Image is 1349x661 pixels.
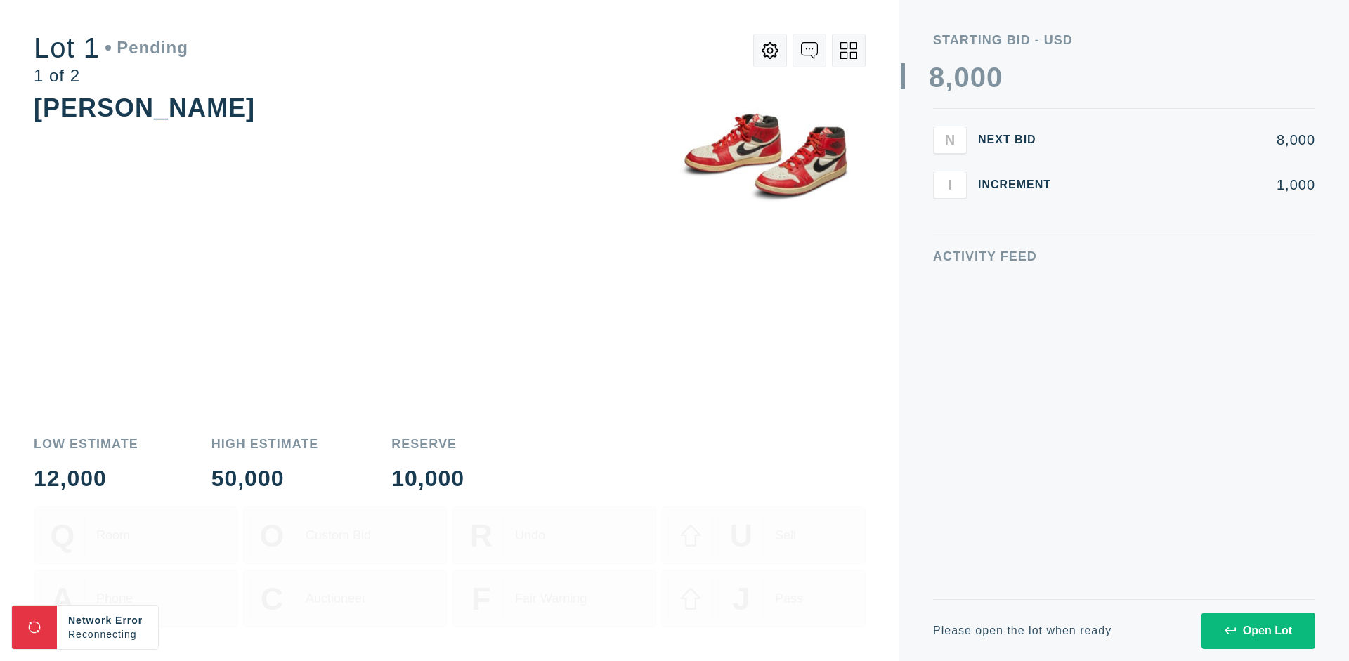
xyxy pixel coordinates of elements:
[211,467,319,490] div: 50,000
[933,625,1112,636] div: Please open the lot when ready
[1201,613,1315,649] button: Open Lot
[34,467,138,490] div: 12,000
[986,63,1003,91] div: 0
[1074,178,1315,192] div: 1,000
[68,613,147,627] div: Network Error
[68,627,147,641] div: Reconnecting
[929,63,945,91] div: 8
[948,176,952,192] span: I
[211,438,319,450] div: High Estimate
[1074,133,1315,147] div: 8,000
[945,63,953,344] div: ,
[391,467,464,490] div: 10,000
[34,34,188,62] div: Lot 1
[34,67,188,84] div: 1 of 2
[953,63,970,91] div: 0
[970,63,986,91] div: 0
[34,93,255,122] div: [PERSON_NAME]
[105,39,188,56] div: Pending
[933,171,967,199] button: I
[978,134,1062,145] div: Next Bid
[391,438,464,450] div: Reserve
[933,250,1315,263] div: Activity Feed
[945,131,955,148] span: N
[34,438,138,450] div: Low Estimate
[1225,624,1292,637] div: Open Lot
[933,126,967,154] button: N
[978,179,1062,190] div: Increment
[933,34,1315,46] div: Starting Bid - USD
